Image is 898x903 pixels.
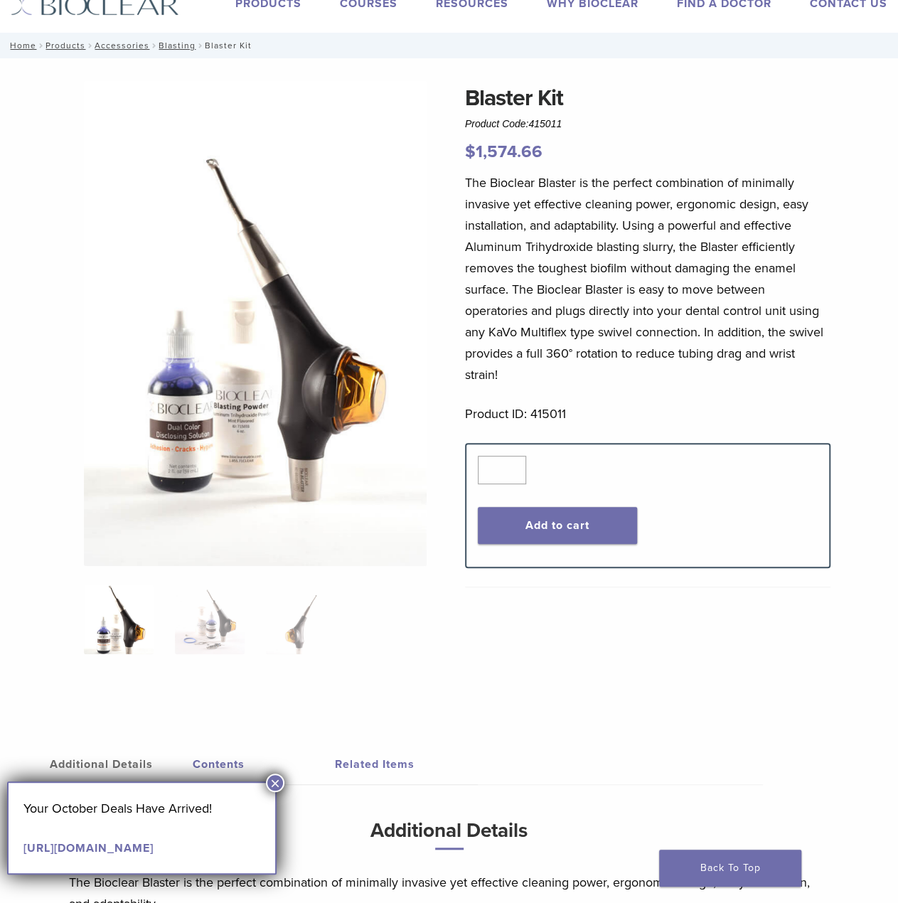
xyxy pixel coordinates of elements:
img: Blaster Kit - Image 2 [175,584,245,654]
img: Bioclear Blaster Kit-Simplified-1 [84,81,427,566]
button: Close [266,774,284,792]
a: Home [6,41,36,50]
p: The Bioclear Blaster is the perfect combination of minimally invasive yet effective cleaning powe... [465,172,830,385]
a: Back To Top [659,850,801,887]
span: / [36,42,46,49]
span: / [85,42,95,49]
h1: Blaster Kit [465,81,830,115]
img: Bioclear-Blaster-Kit-Simplified-1-e1548850725122-324x324.jpg [84,584,154,654]
span: 415011 [528,118,562,129]
h3: Additional Details [69,813,830,861]
img: Blaster Kit - Image 3 [266,584,336,654]
a: Additional Details [50,744,193,784]
span: / [149,42,159,49]
a: Blasting [159,41,196,50]
bdi: 1,574.66 [465,141,542,162]
button: Add to cart [478,507,637,544]
a: Related Items [335,744,478,784]
p: Your October Deals Have Arrived! [23,798,260,819]
span: Product Code: [465,118,562,129]
a: Contents [193,744,336,784]
p: Product ID: 415011 [465,403,830,424]
a: [URL][DOMAIN_NAME] [23,841,154,855]
a: Accessories [95,41,149,50]
span: $ [465,141,476,162]
span: / [196,42,205,49]
a: Products [46,41,85,50]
